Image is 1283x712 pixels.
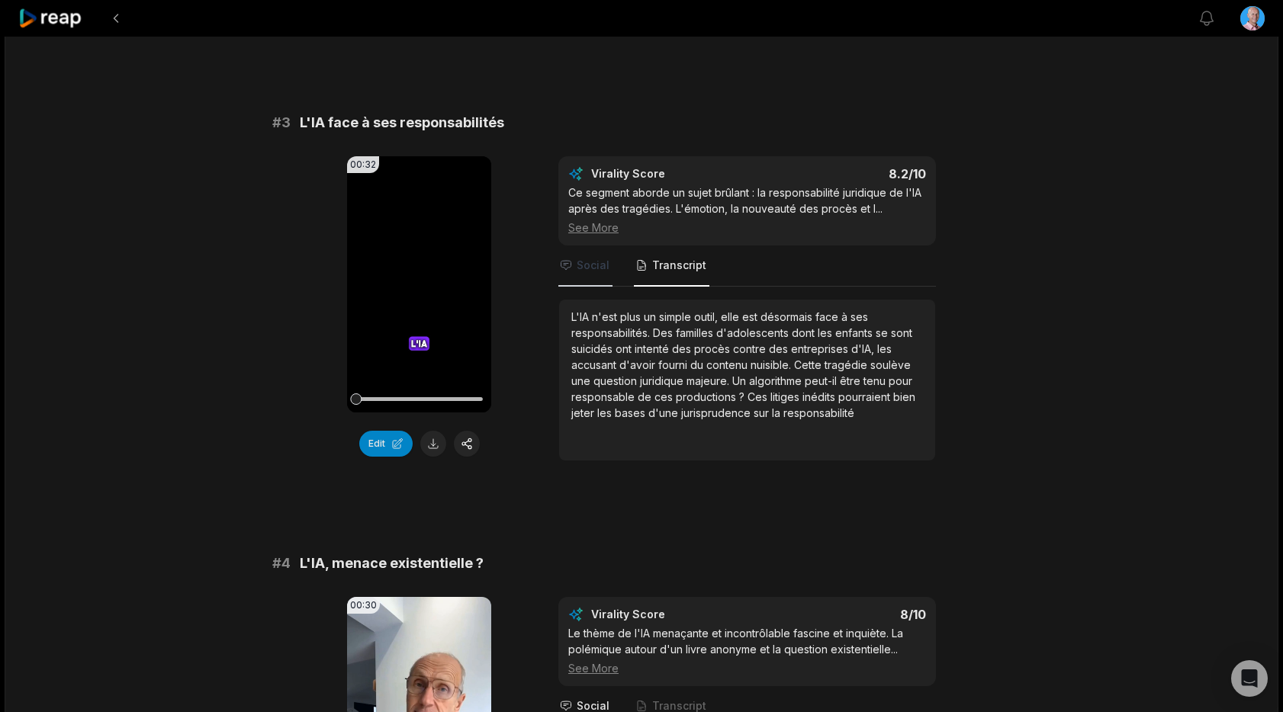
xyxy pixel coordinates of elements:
span: face [815,310,841,323]
span: L'IA face à ses responsabilités [300,112,504,133]
span: Un [732,374,749,387]
span: litiges [770,390,802,403]
span: familles [676,326,716,339]
span: inédits [802,390,838,403]
span: L'IA [571,310,592,323]
span: ont [616,342,635,355]
div: Open Intercom Messenger [1231,660,1268,697]
span: est [742,310,760,323]
span: contre [733,342,769,355]
span: bien [893,390,915,403]
span: soulève [870,358,911,371]
span: responsabilité [783,406,854,419]
span: simple [659,310,694,323]
span: Cette [794,358,825,371]
span: suicidés [571,342,616,355]
span: sur [754,406,772,419]
span: accusant [571,358,619,371]
span: de [638,390,654,403]
span: enfants [835,326,876,339]
span: responsable [571,390,638,403]
span: se [876,326,891,339]
nav: Tabs [558,245,936,287]
span: # 4 [272,553,291,574]
span: peut-il [805,374,840,387]
span: les [877,342,892,355]
span: contenu [706,358,751,371]
span: fourni [658,358,690,371]
span: désormais [760,310,815,323]
div: Le thème de l'IA menaçante et incontrôlable fascine et inquiète. La polémique autour d'un livre a... [568,625,926,676]
div: 8.2 /10 [763,166,927,181]
span: ces [654,390,676,403]
div: Virality Score [591,607,755,622]
span: majeure. [687,374,732,387]
span: tenu [863,374,889,387]
span: Des [653,326,676,339]
span: tragédie [825,358,870,371]
span: dont [792,326,818,339]
span: d'une [648,406,681,419]
span: une [571,374,593,387]
div: See More [568,220,926,236]
span: d'IA, [851,342,877,355]
span: responsabilités. [571,326,653,339]
span: juridique [640,374,687,387]
span: procès [694,342,733,355]
span: un [644,310,659,323]
span: sont [891,326,912,339]
span: nuisible. [751,358,794,371]
span: ? [739,390,748,403]
span: à [841,310,851,323]
span: du [690,358,706,371]
span: plus [620,310,644,323]
div: Virality Score [591,166,755,181]
span: intenté [635,342,672,355]
span: Social [577,258,609,273]
button: Edit [359,431,413,457]
span: elle [721,310,742,323]
span: pour [889,374,912,387]
span: les [818,326,835,339]
span: n'est [592,310,620,323]
span: productions [676,390,739,403]
span: ses [851,310,868,323]
video: Your browser does not support mp4 format. [347,156,491,412]
span: algorithme [749,374,805,387]
span: outil, [694,310,721,323]
span: des [672,342,694,355]
span: question [593,374,640,387]
span: des [769,342,791,355]
span: les [597,406,615,419]
span: pourraient [838,390,893,403]
span: d'avoir [619,358,658,371]
div: 8 /10 [763,607,927,622]
span: jeter [571,406,597,419]
span: L'IA, menace existentielle ? [300,553,484,574]
div: See More [568,660,926,676]
span: # 3 [272,112,291,133]
span: être [840,374,863,387]
div: Ce segment aborde un sujet brûlant : la responsabilité juridique de l'IA après des tragédies. L'é... [568,184,926,236]
span: entreprises [791,342,851,355]
span: jurisprudence [681,406,754,419]
span: Ces [748,390,770,403]
span: bases [615,406,648,419]
span: d'adolescents [716,326,792,339]
span: la [772,406,783,419]
span: Transcript [652,258,706,273]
